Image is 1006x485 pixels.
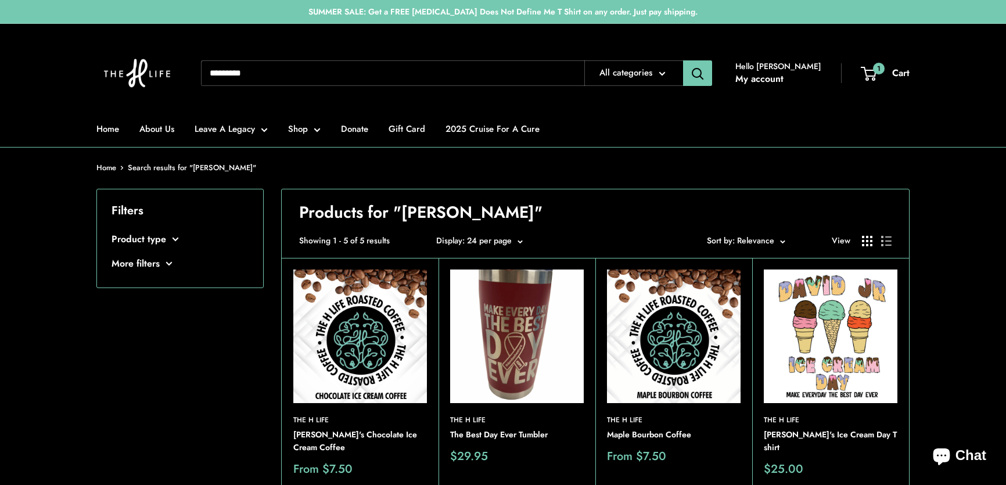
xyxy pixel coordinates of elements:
a: [PERSON_NAME]'s Chocolate Ice Cream Coffee [293,429,427,454]
img: Maple Bourbon Coffee [607,270,741,403]
a: The H Life [607,415,741,426]
a: Gift Card [389,121,425,137]
span: $25.00 [764,464,803,475]
img: The H Life [96,35,178,111]
button: More filters [112,255,249,272]
a: [PERSON_NAME]'s Ice Cream Day T shirt [764,429,897,454]
img: David Jr's Ice Cream Day T shirt [764,270,897,403]
label: Display: [436,233,465,248]
span: 1 [873,62,885,74]
h1: Products for "[PERSON_NAME]" [299,201,892,224]
a: Leave A Legacy [195,121,268,137]
span: Hello [PERSON_NAME] [735,59,821,74]
span: From $7.50 [293,464,353,475]
a: Home [96,121,119,137]
a: My account [735,70,784,88]
button: Search [683,60,712,86]
button: Display products as grid [862,236,872,246]
a: 1 Cart [862,64,910,82]
span: 24 per page [467,235,512,246]
span: Cart [892,66,910,80]
button: Sort by: Relevance [707,233,785,248]
a: 2025 Cruise For A Cure [445,121,540,137]
a: About Us [139,121,174,137]
a: Shop [288,121,321,137]
button: Display products as list [881,236,892,246]
a: The H Life [764,415,897,426]
span: Showing 1 - 5 of 5 results [299,233,390,248]
a: The H Life [450,415,584,426]
a: Maple Bourbon Coffee [607,429,741,441]
input: Search... [201,60,584,86]
span: Sort by: Relevance [707,235,774,246]
a: The H Life [293,415,427,426]
a: Home [96,162,116,173]
a: Maple Bourbon CoffeeMaple Bourbon Coffee [607,270,741,403]
nav: Breadcrumb [96,161,256,175]
span: $29.95 [450,451,488,462]
img: The Best Day Ever Tumbler [450,270,584,403]
a: Donate [341,121,368,137]
span: View [832,233,850,248]
a: The Best Day Ever Tumbler [450,429,584,441]
span: Search results for "[PERSON_NAME]" [128,162,256,173]
button: Product type [112,231,249,248]
inbox-online-store-chat: Shopify online store chat [922,438,997,476]
img: David Jr.'s Chocolate Ice Cream Coffee [293,270,427,403]
p: Filters [112,200,249,221]
button: 24 per page [467,233,523,248]
span: From $7.50 [607,451,666,462]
